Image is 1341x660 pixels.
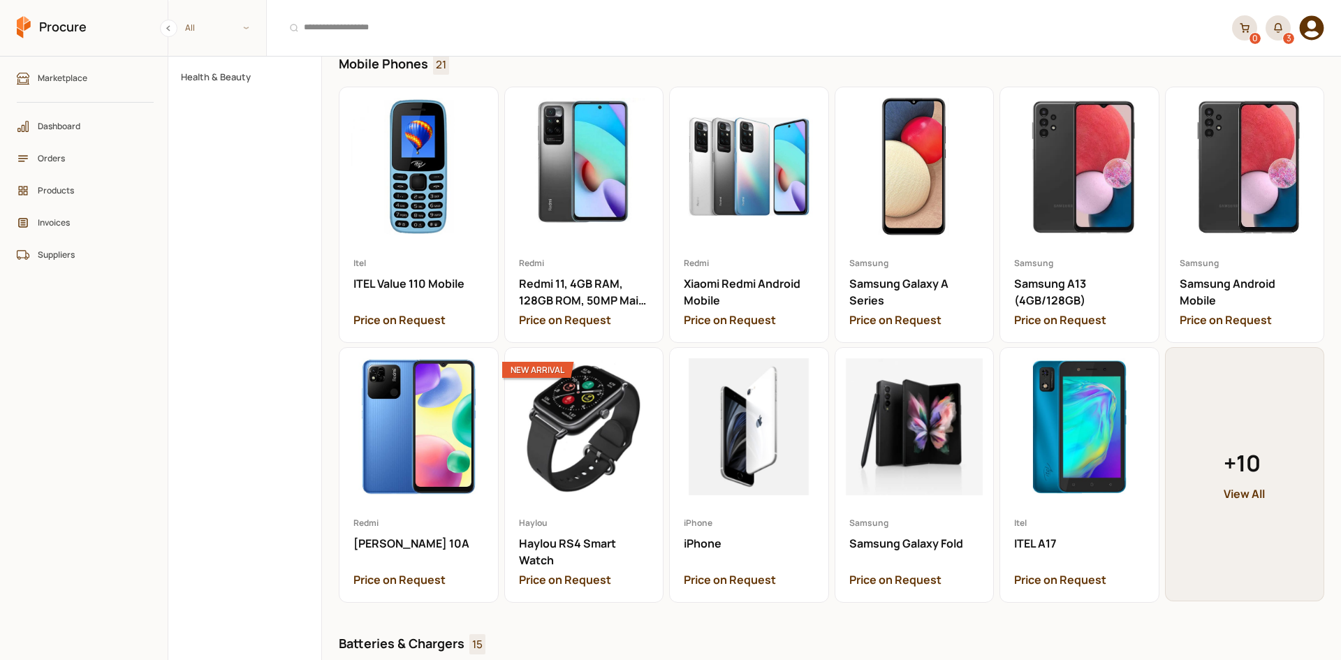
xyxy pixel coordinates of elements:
span: Suppliers [38,248,142,261]
a: Samsung Galaxy Fold [835,348,994,603]
span: Dashboard [38,119,142,133]
div: 0 [1250,33,1261,44]
a: Xiaomi Redmi Android Mobile [670,87,828,342]
div: New Arrival [502,362,574,378]
a: Redmi 11, 4GB RAM, 128GB ROM, 50MP Main Camera, 5000mAh Battery [505,87,664,342]
a: Marketplace [10,65,161,91]
a: Xiaomi Redmi 10A [339,348,498,603]
span: Invoices [38,216,142,229]
span: All [168,16,266,39]
span: Orders [38,152,142,165]
a: Orders [10,145,161,172]
div: 3 [1283,33,1294,44]
a: Products [10,177,161,204]
button: 3 [1266,15,1291,41]
a: Invoices [10,210,161,236]
a: +10View All [1165,347,1325,602]
a: ITEL Value 110 Mobile [339,87,498,342]
a: Dashboard [10,113,161,140]
a: Procure [17,16,87,40]
a: ITEL A17 [1000,348,1159,603]
span: + 10 [1224,446,1265,480]
span: 21 [433,54,449,75]
a: Suppliers [10,242,161,268]
button: Health & Beauty Category [173,65,317,89]
a: Haylou RS4 Smart Watch [505,348,664,603]
a: Samsung Android Mobile [1166,87,1324,342]
a: 0 [1232,15,1257,41]
span: Products [38,184,142,197]
a: Samsung A13 (4GB/128GB) [1000,87,1159,342]
a: Samsung Galaxy A Series [835,87,994,342]
small: View All [1224,485,1265,502]
span: Procure [39,18,87,36]
span: Marketplace [38,71,142,85]
input: Products and Orders [275,10,1224,45]
span: All [185,21,195,34]
a: iPhone [670,348,828,603]
a: Mobile Phones [339,55,428,72]
a: Batteries & Chargers [339,635,464,652]
span: 15 [469,634,485,654]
